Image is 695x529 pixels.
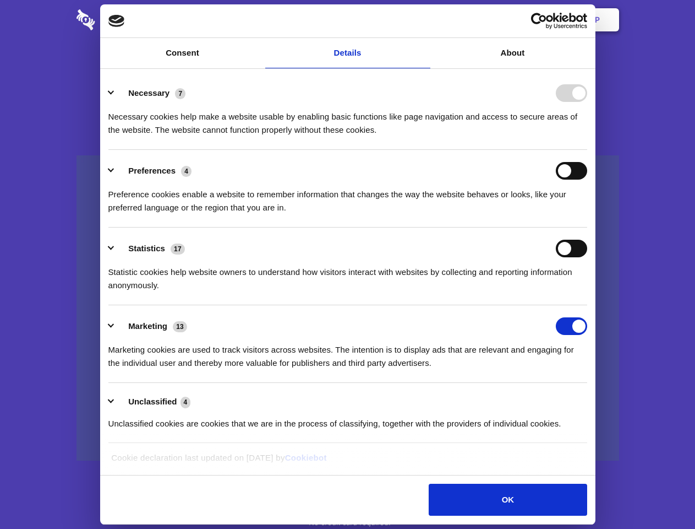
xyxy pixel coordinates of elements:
a: About [430,38,595,68]
label: Necessary [128,88,169,98]
button: Unclassified (4) [108,395,198,409]
a: Wistia video thumbnail [76,155,619,461]
span: 4 [180,397,191,408]
span: 17 [171,244,185,255]
button: Necessary (7) [108,84,193,102]
span: 13 [173,321,187,332]
label: Marketing [128,321,167,331]
a: Login [499,3,547,37]
a: Pricing [323,3,371,37]
button: OK [429,484,587,516]
div: Statistic cookies help website owners to understand how visitors interact with websites by collec... [108,257,587,292]
label: Statistics [128,244,165,253]
div: Preference cookies enable a website to remember information that changes the way the website beha... [108,180,587,214]
span: 7 [175,88,185,99]
button: Statistics (17) [108,240,192,257]
label: Preferences [128,166,176,175]
a: Consent [100,38,265,68]
div: Marketing cookies are used to track visitors across websites. The intention is to display ads tha... [108,335,587,370]
h4: Auto-redaction of sensitive data, encrypted data sharing and self-destructing private chats. Shar... [76,100,619,137]
img: logo [108,15,125,27]
button: Marketing (13) [108,317,194,335]
a: Cookiebot [285,453,327,462]
div: Cookie declaration last updated on [DATE] by [103,451,592,473]
span: 4 [181,166,191,177]
img: logo-wordmark-white-trans-d4663122ce5f474addd5e946df7df03e33cb6a1c49d2221995e7729f52c070b2.svg [76,9,171,30]
iframe: Drift Widget Chat Controller [640,474,682,516]
a: Usercentrics Cookiebot - opens in a new window [491,13,587,29]
button: Preferences (4) [108,162,199,180]
h1: Eliminate Slack Data Loss. [76,50,619,89]
a: Contact [446,3,497,37]
a: Details [265,38,430,68]
div: Unclassified cookies are cookies that we are in the process of classifying, together with the pro... [108,409,587,430]
div: Necessary cookies help make a website usable by enabling basic functions like page navigation and... [108,102,587,137]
